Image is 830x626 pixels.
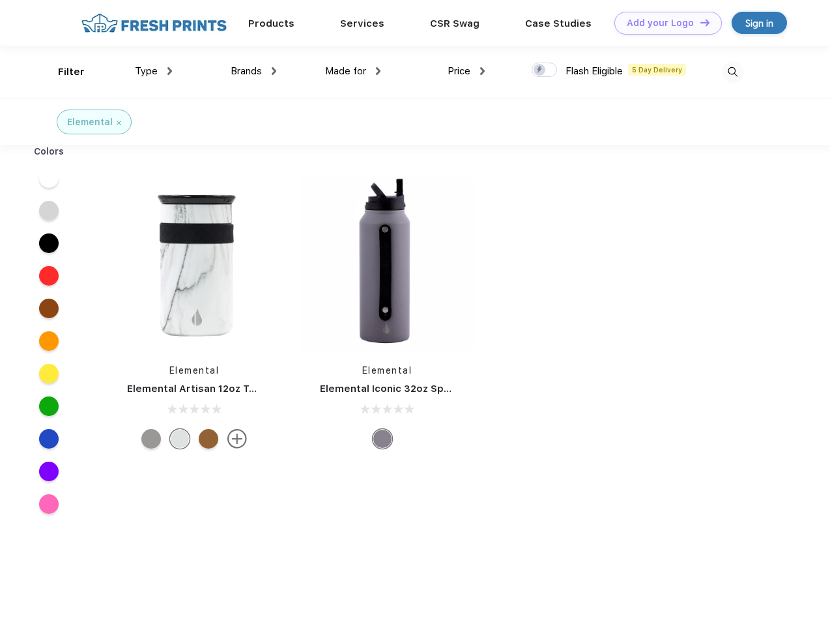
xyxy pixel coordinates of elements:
img: func=resize&h=266 [300,177,474,351]
span: Flash Eligible [565,65,623,77]
div: Elemental [67,115,113,129]
a: CSR Swag [430,18,479,29]
img: dropdown.png [376,67,380,75]
img: func=resize&h=266 [107,177,281,351]
img: fo%20logo%202.webp [78,12,231,35]
img: dropdown.png [480,67,485,75]
div: Sign in [745,16,773,31]
img: DT [700,19,709,26]
span: Made for [325,65,366,77]
div: Graphite [141,429,161,449]
a: Sign in [732,12,787,34]
div: Graphite [373,429,392,449]
div: Teak Wood [199,429,218,449]
img: filter_cancel.svg [117,121,121,125]
span: Type [135,65,158,77]
div: Filter [58,65,85,80]
a: Elemental [169,365,220,376]
img: dropdown.png [272,67,276,75]
img: more.svg [227,429,247,449]
img: dropdown.png [167,67,172,75]
a: Products [248,18,294,29]
span: Brands [231,65,262,77]
div: White Marble [170,429,190,449]
div: Colors [24,145,74,158]
span: 5 Day Delivery [628,64,686,76]
a: Elemental Iconic 32oz Sport Water Bottle [320,383,526,395]
span: Price [448,65,470,77]
div: Add your Logo [627,18,694,29]
a: Elemental [362,365,412,376]
img: desktop_search.svg [722,61,743,83]
a: Services [340,18,384,29]
a: Elemental Artisan 12oz Tumbler [127,383,284,395]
